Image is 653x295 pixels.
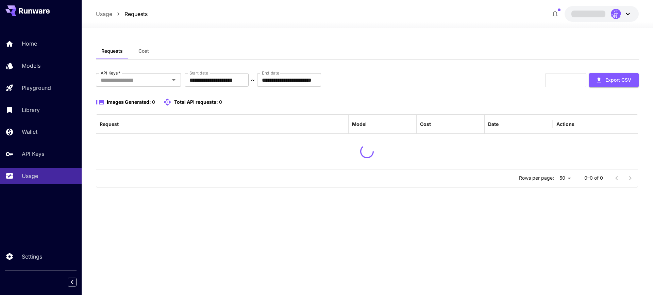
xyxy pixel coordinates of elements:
[22,62,40,70] p: Models
[22,84,51,92] p: Playground
[124,10,148,18] a: Requests
[352,121,367,127] div: Model
[22,128,37,136] p: Wallet
[262,70,279,76] label: End date
[611,9,621,19] div: 生[PERSON_NAME]
[251,76,255,84] p: ~
[96,10,148,18] nav: breadcrumb
[589,73,639,87] button: Export CSV
[174,99,218,105] span: Total API requests:
[565,6,639,22] button: 生[PERSON_NAME]
[73,276,82,288] div: Collapse sidebar
[556,121,574,127] div: Actions
[68,278,77,286] button: Collapse sidebar
[584,175,603,181] p: 0–0 of 0
[138,48,149,54] span: Cost
[101,70,120,76] label: API Keys
[152,99,155,105] span: 0
[22,252,42,261] p: Settings
[100,121,119,127] div: Request
[22,106,40,114] p: Library
[22,150,44,158] p: API Keys
[189,70,208,76] label: Start date
[107,99,151,105] span: Images Generated:
[169,75,179,85] button: Open
[219,99,222,105] span: 0
[22,172,38,180] p: Usage
[519,175,554,181] p: Rows per page:
[420,121,431,127] div: Cost
[488,121,499,127] div: Date
[101,48,123,54] span: Requests
[96,10,112,18] a: Usage
[22,39,37,48] p: Home
[557,173,573,183] div: 50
